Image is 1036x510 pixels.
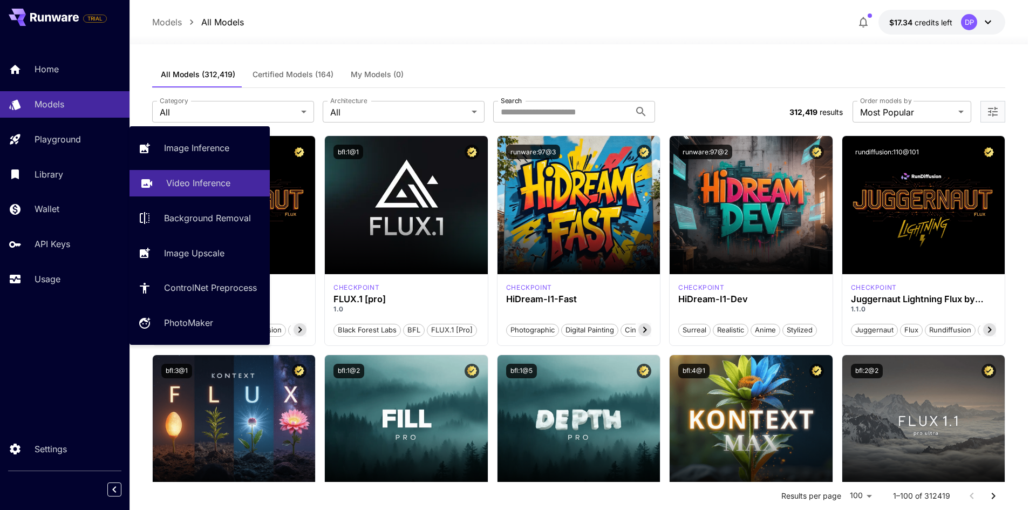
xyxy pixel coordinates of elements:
[164,212,251,225] p: Background Removal
[678,283,724,293] div: HiDream Dev
[982,364,996,378] button: Certified Model – Vetted for best performance and includes a commercial license.
[333,304,479,314] p: 1.0
[809,364,824,378] button: Certified Model – Vetted for best performance and includes a commercial license.
[678,294,824,304] h3: HiDream-I1-Dev
[465,364,479,378] button: Certified Model – Vetted for best performance and includes a commercial license.
[129,275,270,301] a: ControlNet Preprocess
[506,294,652,304] h3: HiDream-I1-Fast
[713,325,748,336] span: Realistic
[889,17,952,28] div: $17.34379
[289,325,308,336] span: pro
[986,105,999,119] button: Open more filters
[164,141,229,154] p: Image Inference
[851,364,883,378] button: bfl:2@2
[889,18,915,27] span: $17.34
[253,70,333,79] span: Certified Models (164)
[465,145,479,159] button: Certified Model – Vetted for best performance and includes a commercial license.
[637,364,651,378] button: Certified Model – Vetted for best performance and includes a commercial license.
[506,145,560,159] button: runware:97@3
[35,202,59,215] p: Wallet
[562,325,618,336] span: Digital Painting
[789,107,817,117] span: 312,419
[621,325,662,336] span: Cinematic
[107,482,121,497] button: Collapse sidebar
[129,310,270,336] a: PhotoMaker
[851,304,997,314] p: 1.1.0
[915,18,952,27] span: credits left
[160,96,188,105] label: Category
[851,283,897,293] div: FLUX.1 D
[893,491,950,501] p: 1–100 of 312419
[83,12,107,25] span: Add your payment card to enable full platform functionality.
[851,294,997,304] h3: Juggernaut Lightning Flux by RunDiffusion
[333,294,479,304] h3: FLUX.1 [pro]
[678,364,710,378] button: bfl:4@1
[506,283,552,293] div: HiDream Fast
[637,145,651,159] button: Certified Model – Vetted for best performance and includes a commercial license.
[334,325,400,336] span: Black Forest Labs
[292,364,306,378] button: Certified Model – Vetted for best performance and includes a commercial license.
[678,145,732,159] button: runware:97@2
[846,488,876,504] div: 100
[84,15,106,23] span: TRIAL
[820,107,843,117] span: results
[961,14,977,30] div: DP
[35,273,60,285] p: Usage
[978,325,1010,336] span: schnell
[809,145,824,159] button: Certified Model – Vetted for best performance and includes a commercial license.
[851,145,923,159] button: rundiffusion:110@101
[152,16,182,29] p: Models
[925,325,975,336] span: rundiffusion
[129,170,270,196] a: Video Inference
[678,283,724,293] p: checkpoint
[333,283,379,293] p: checkpoint
[333,364,364,378] button: bfl:1@2
[201,16,244,29] p: All Models
[330,106,467,119] span: All
[404,325,424,336] span: BFL
[501,96,522,105] label: Search
[115,480,129,499] div: Collapse sidebar
[129,240,270,266] a: Image Upscale
[166,176,230,189] p: Video Inference
[152,16,244,29] nav: breadcrumb
[35,237,70,250] p: API Keys
[506,283,552,293] p: checkpoint
[983,485,1004,507] button: Go to next page
[292,145,306,159] button: Certified Model – Vetted for best performance and includes a commercial license.
[330,96,367,105] label: Architecture
[901,325,922,336] span: flux
[781,491,841,501] p: Results per page
[427,325,476,336] span: FLUX.1 [pro]
[333,145,363,159] button: bfl:1@1
[860,96,911,105] label: Order models by
[860,106,954,119] span: Most Popular
[751,325,780,336] span: Anime
[161,70,235,79] span: All Models (312,419)
[679,325,710,336] span: Surreal
[35,443,67,455] p: Settings
[164,281,257,294] p: ControlNet Preprocess
[35,133,81,146] p: Playground
[35,98,64,111] p: Models
[878,10,1005,35] button: $17.34379
[161,364,192,378] button: bfl:3@1
[351,70,404,79] span: My Models (0)
[164,247,224,260] p: Image Upscale
[35,168,63,181] p: Library
[129,205,270,232] a: Background Removal
[35,63,59,76] p: Home
[506,364,537,378] button: bfl:1@5
[164,316,213,329] p: PhotoMaker
[507,325,558,336] span: Photographic
[160,106,297,119] span: All
[851,325,897,336] span: juggernaut
[851,283,897,293] p: checkpoint
[982,145,996,159] button: Certified Model – Vetted for best performance and includes a commercial license.
[333,283,379,293] div: fluxpro
[783,325,816,336] span: Stylized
